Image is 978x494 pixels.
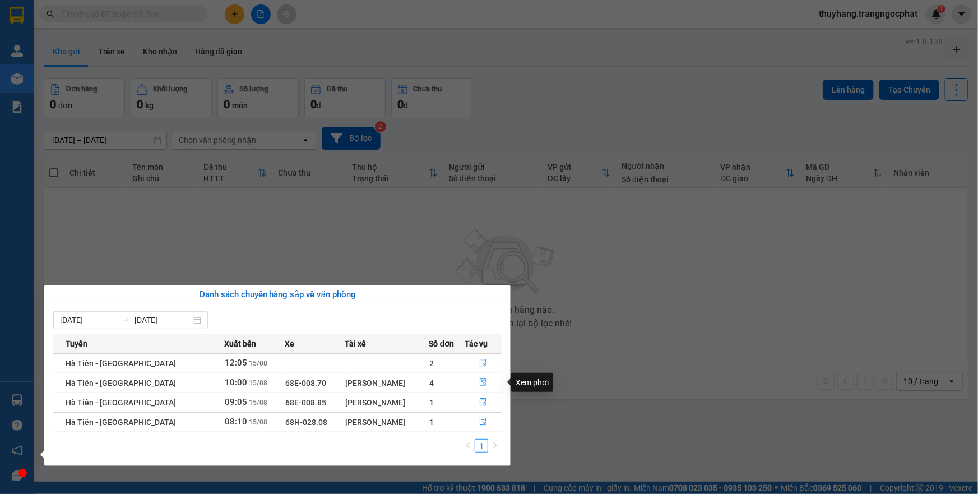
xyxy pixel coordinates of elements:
[430,398,434,407] span: 1
[135,314,191,326] input: Đến ngày
[66,398,176,407] span: Hà Tiên - [GEOGRAPHIC_DATA]
[249,379,267,387] span: 15/08
[475,439,488,453] li: 1
[345,377,429,389] div: [PERSON_NAME]
[225,358,247,368] span: 12:05
[475,440,488,452] a: 1
[249,359,267,367] span: 15/08
[479,398,487,407] span: file-done
[479,359,487,368] span: file-done
[121,316,130,325] span: to
[430,418,434,427] span: 1
[465,354,502,372] button: file-done
[345,396,429,409] div: [PERSON_NAME]
[285,418,327,427] span: 68H-028.08
[488,439,502,453] button: right
[430,378,434,387] span: 4
[430,359,434,368] span: 2
[345,416,429,428] div: [PERSON_NAME]
[249,399,267,407] span: 15/08
[60,314,117,326] input: Từ ngày
[66,418,176,427] span: Hà Tiên - [GEOGRAPHIC_DATA]
[285,378,326,387] span: 68E-008.70
[511,373,553,392] div: Xem phơi
[465,338,488,350] span: Tác vụ
[461,439,475,453] button: left
[66,378,176,387] span: Hà Tiên - [GEOGRAPHIC_DATA]
[465,442,471,449] span: left
[488,439,502,453] li: Next Page
[479,378,487,387] span: file-done
[429,338,455,350] span: Số đơn
[492,442,498,449] span: right
[225,397,247,407] span: 09:05
[66,359,176,368] span: Hà Tiên - [GEOGRAPHIC_DATA]
[66,338,87,350] span: Tuyến
[465,394,502,412] button: file-done
[53,288,502,302] div: Danh sách chuyến hàng sắp về văn phòng
[224,338,256,350] span: Xuất bến
[461,439,475,453] li: Previous Page
[121,316,130,325] span: swap-right
[285,398,326,407] span: 68E-008.85
[285,338,294,350] span: Xe
[225,377,247,387] span: 10:00
[225,417,247,427] span: 08:10
[479,418,487,427] span: file-done
[345,338,366,350] span: Tài xế
[465,413,502,431] button: file-done
[249,418,267,426] span: 15/08
[465,374,502,392] button: file-done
